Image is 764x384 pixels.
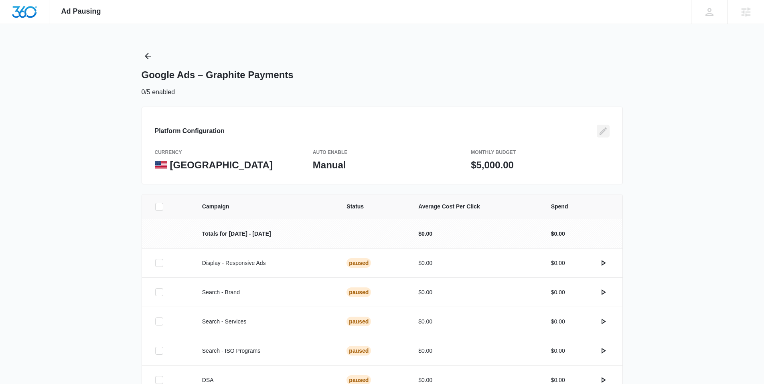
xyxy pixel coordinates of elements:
[551,317,565,326] p: $0.00
[155,126,225,136] h3: Platform Configuration
[597,125,610,137] button: Edit
[347,317,371,326] div: Paused
[551,288,565,297] p: $0.00
[347,346,371,356] div: Paused
[551,202,610,211] span: Spend
[418,288,532,297] p: $0.00
[347,258,371,268] div: Paused
[471,159,609,171] p: $5,000.00
[155,161,167,169] img: United States
[142,69,294,81] h1: Google Ads – Graphite Payments
[61,7,101,16] span: Ad Pausing
[142,50,154,63] button: Back
[202,288,328,297] p: Search - Brand
[202,347,328,355] p: Search - ISO Programs
[597,344,610,357] button: actions.activate
[597,315,610,328] button: actions.activate
[347,202,399,211] span: Status
[142,87,175,97] p: 0/5 enabled
[155,149,293,156] p: currency
[418,230,532,238] p: $0.00
[313,159,451,171] p: Manual
[418,202,532,211] span: Average Cost Per Click
[551,347,565,355] p: $0.00
[202,202,328,211] span: Campaign
[418,259,532,267] p: $0.00
[418,347,532,355] p: $0.00
[597,257,610,269] button: actions.activate
[170,159,273,171] p: [GEOGRAPHIC_DATA]
[313,149,451,156] p: Auto Enable
[202,259,328,267] p: Display - Responsive Ads
[471,149,609,156] p: Monthly Budget
[202,317,328,326] p: Search - Services
[551,230,565,238] p: $0.00
[551,259,565,267] p: $0.00
[202,230,328,238] p: Totals for [DATE] - [DATE]
[418,317,532,326] p: $0.00
[347,287,371,297] div: Paused
[597,286,610,299] button: actions.activate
